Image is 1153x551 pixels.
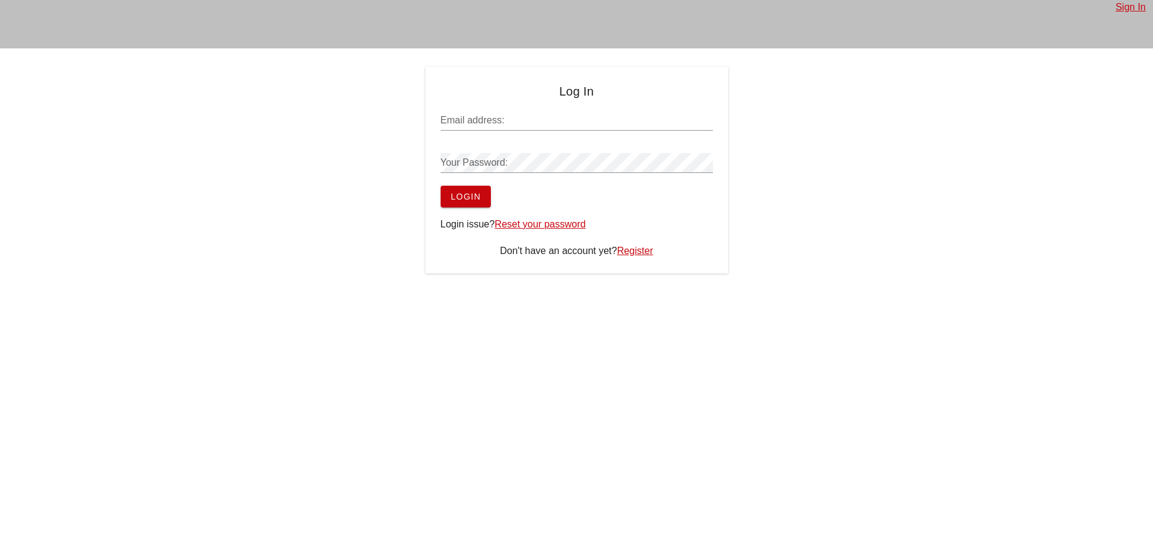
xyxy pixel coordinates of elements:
a: Register [617,246,653,256]
a: Reset your password [494,219,585,229]
span: Login [450,192,481,201]
div: Don't have an account yet? [441,244,713,258]
div: Login issue? [441,217,713,232]
a: Sign In [1115,2,1146,12]
button: Login [441,186,491,207]
h4: Log In [441,82,713,101]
